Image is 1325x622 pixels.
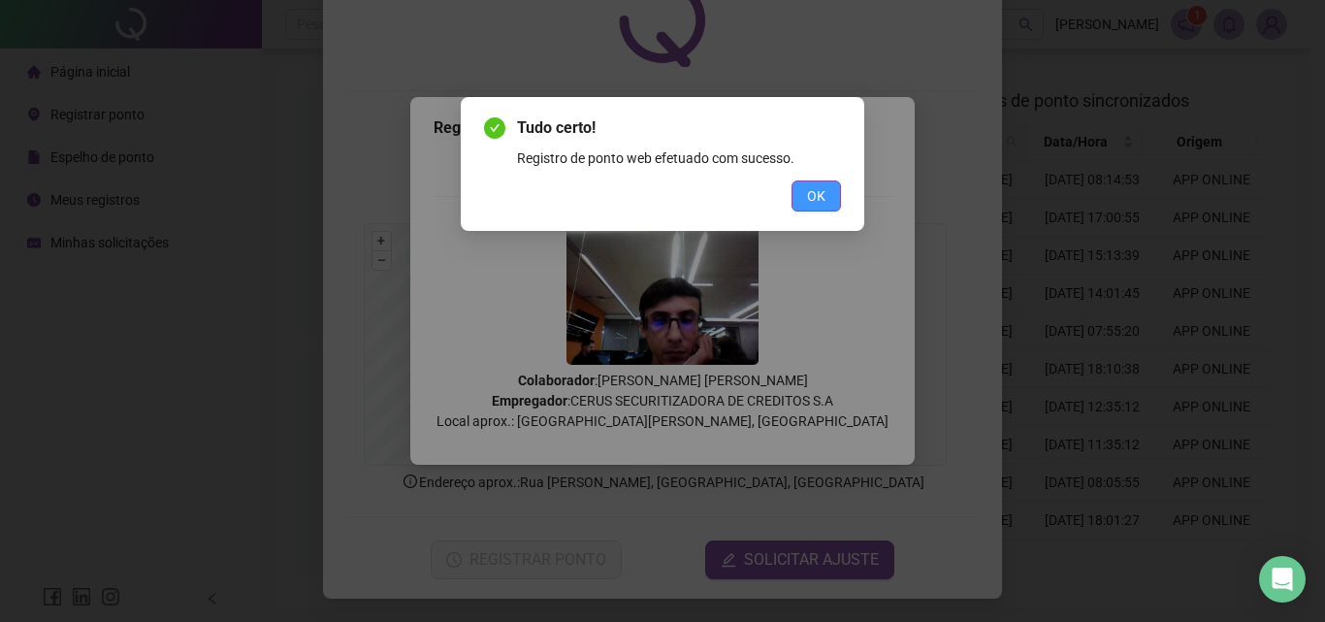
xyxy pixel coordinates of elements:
[1259,556,1306,603] div: Open Intercom Messenger
[484,117,505,139] span: check-circle
[517,116,841,140] span: Tudo certo!
[807,185,825,207] span: OK
[517,147,841,169] div: Registro de ponto web efetuado com sucesso.
[792,180,841,212] button: OK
